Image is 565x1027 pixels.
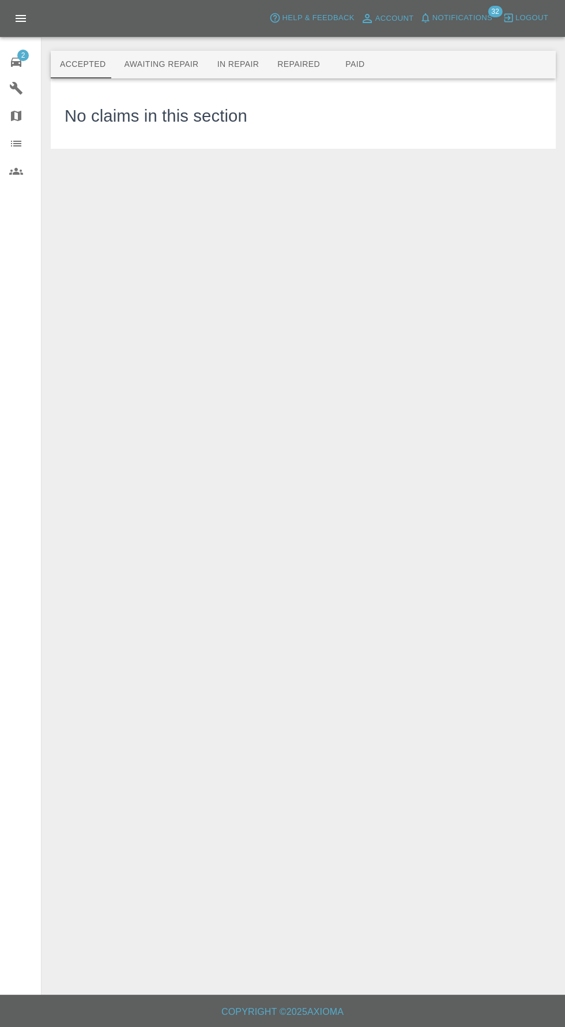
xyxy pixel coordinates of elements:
[515,12,548,25] span: Logout
[115,51,208,78] button: Awaiting Repair
[329,51,381,78] button: Paid
[282,12,354,25] span: Help & Feedback
[432,12,492,25] span: Notifications
[9,1004,556,1020] h6: Copyright © 2025 Axioma
[7,5,35,32] button: Open drawer
[17,50,29,61] span: 2
[266,9,357,27] button: Help & Feedback
[488,6,502,17] span: 32
[500,9,551,27] button: Logout
[268,51,329,78] button: Repaired
[65,104,247,129] h3: No claims in this section
[208,51,269,78] button: In Repair
[357,9,417,28] a: Account
[375,12,414,25] span: Account
[51,51,115,78] button: Accepted
[417,9,495,27] button: Notifications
